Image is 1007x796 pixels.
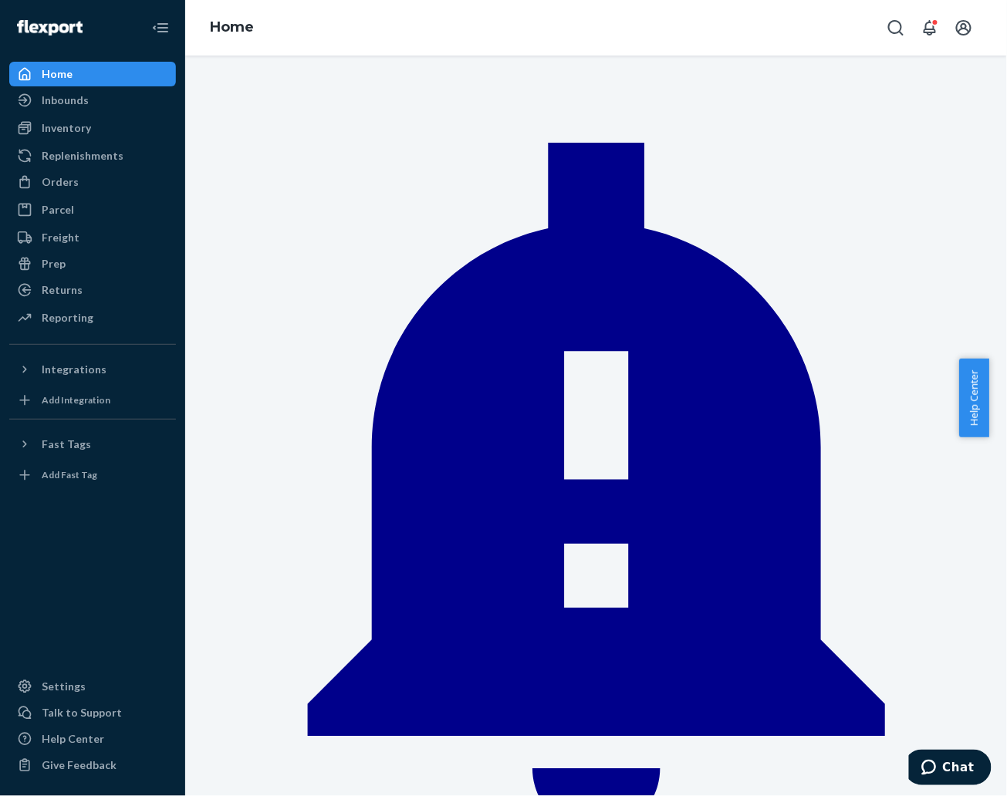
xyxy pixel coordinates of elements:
a: Settings [9,674,176,699]
div: Parcel [42,202,74,218]
button: Give Feedback [9,753,176,777]
div: Talk to Support [42,705,122,720]
a: Reporting [9,305,176,330]
button: Fast Tags [9,432,176,457]
div: Add Fast Tag [42,468,97,481]
iframe: Opens a widget where you can chat to one of our agents [909,750,992,788]
div: Freight [42,230,79,245]
button: Integrations [9,357,176,382]
a: Inventory [9,116,176,140]
img: Flexport logo [17,20,83,35]
div: Home [42,66,73,82]
ol: breadcrumbs [198,5,266,50]
a: Inbounds [9,88,176,113]
a: Add Fast Tag [9,463,176,487]
button: Open notifications [914,12,945,43]
a: Add Integration [9,388,176,413]
a: Parcel [9,197,176,222]
button: Talk to Support [9,700,176,725]
div: Prep [42,256,66,272]
a: Prep [9,251,176,276]
a: Help Center [9,727,176,751]
div: Returns [42,282,83,298]
div: Add Integration [42,393,110,406]
div: Orders [42,174,79,190]
a: Returns [9,278,176,302]
a: Replenishments [9,143,176,168]
button: Close Navigation [145,12,176,43]
div: Replenishments [42,148,123,164]
button: Open Search Box [880,12,911,43]
div: Give Feedback [42,757,117,773]
div: Inbounds [42,93,89,108]
div: Help Center [42,731,104,747]
button: Open account menu [948,12,979,43]
button: Help Center [959,359,989,437]
a: Home [210,19,254,35]
div: Fast Tags [42,437,91,452]
div: Reporting [42,310,93,325]
div: Integrations [42,362,106,377]
a: Home [9,62,176,86]
div: Settings [42,679,86,694]
div: Inventory [42,120,91,136]
a: Orders [9,170,176,194]
a: Freight [9,225,176,250]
